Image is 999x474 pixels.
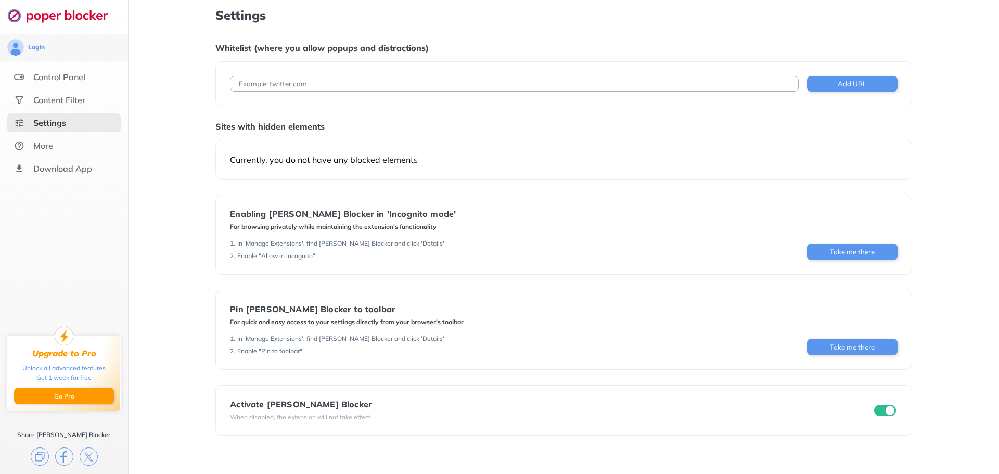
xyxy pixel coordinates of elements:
img: settings-selected.svg [14,118,24,128]
div: When disabled, the extension will not take effect [230,413,372,421]
input: Example: twitter.com [230,76,798,92]
img: copy.svg [31,447,49,466]
div: For browsing privately while maintaining the extension's functionality [230,223,456,231]
div: Enabling [PERSON_NAME] Blocker in 'Incognito mode' [230,209,456,219]
img: features.svg [14,72,24,82]
img: x.svg [80,447,98,466]
div: More [33,140,53,151]
button: Add URL [807,76,898,92]
img: facebook.svg [55,447,73,466]
div: Content Filter [33,95,85,105]
div: Sites with hidden elements [215,121,912,132]
div: Activate [PERSON_NAME] Blocker [230,400,372,409]
div: Get 1 week for free [36,373,92,382]
div: 2 . [230,347,235,355]
div: In 'Manage Extensions', find [PERSON_NAME] Blocker and click 'Details' [237,239,444,248]
div: For quick and easy access to your settings directly from your browser's toolbar [230,318,464,326]
div: Enable "Allow in incognito" [237,252,315,260]
div: Share [PERSON_NAME] Blocker [17,431,111,439]
img: download-app.svg [14,163,24,174]
div: Unlock all advanced features [22,364,106,373]
div: Upgrade to Pro [32,349,96,358]
div: Download App [33,163,92,174]
div: Currently, you do not have any blocked elements [230,155,897,165]
div: 1 . [230,335,235,343]
div: Pin [PERSON_NAME] Blocker to toolbar [230,304,464,314]
div: 1 . [230,239,235,248]
div: Login [28,43,45,52]
img: avatar.svg [7,39,24,56]
button: Take me there [807,339,898,355]
div: Settings [33,118,66,128]
button: Go Pro [14,388,114,404]
img: social.svg [14,95,24,105]
button: Take me there [807,244,898,260]
div: In 'Manage Extensions', find [PERSON_NAME] Blocker and click 'Details' [237,335,444,343]
div: Whitelist (where you allow popups and distractions) [215,43,912,53]
h1: Settings [215,8,912,22]
div: 2 . [230,252,235,260]
div: Enable "Pin to toolbar" [237,347,302,355]
img: about.svg [14,140,24,151]
img: logo-webpage.svg [7,8,119,23]
img: upgrade-to-pro.svg [55,327,73,345]
div: Control Panel [33,72,85,82]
